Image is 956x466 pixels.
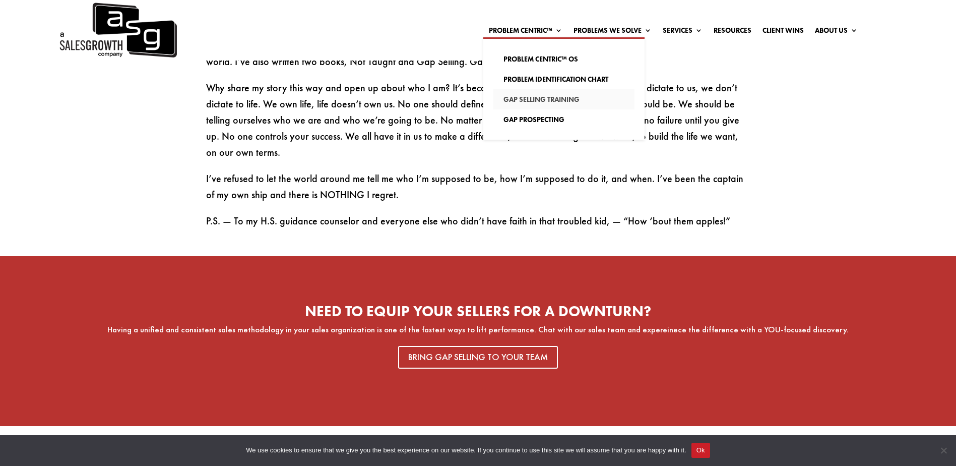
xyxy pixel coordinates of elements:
p: P.S. — To my H.S. guidance counselor and everyone else who didn’t have faith in that troubled kid... [206,213,750,229]
a: Problem Identification Chart [493,69,634,89]
a: Problem Centric™ [489,27,562,38]
p: Why share my story this way and open up about who I am? It’s because I believe that too many of u... [206,80,750,170]
a: Problems We Solve [573,27,652,38]
span: No [938,445,948,455]
a: Gap Selling Training [493,89,634,109]
p: I’ve refused to let the world around me tell me who I’m supposed to be, how I’m supposed to do it... [206,170,750,213]
span: We use cookies to ensure that we give you the best experience on our website. If you continue to ... [246,445,686,455]
p: Having a unified and consistent sales methodology in your sales organization is one of the fastes... [30,324,926,336]
a: About Us [815,27,858,38]
a: Resources [714,27,751,38]
a: Problem Centric™ OS [493,49,634,69]
button: Ok [691,443,710,458]
h2: Need to EQUIP your sellers for a downturn? [30,304,926,324]
a: Client Wins [762,27,804,38]
a: Bring Gap Selling to Your Team [398,346,558,369]
a: Services [663,27,703,38]
a: Gap Prospecting [493,109,634,130]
